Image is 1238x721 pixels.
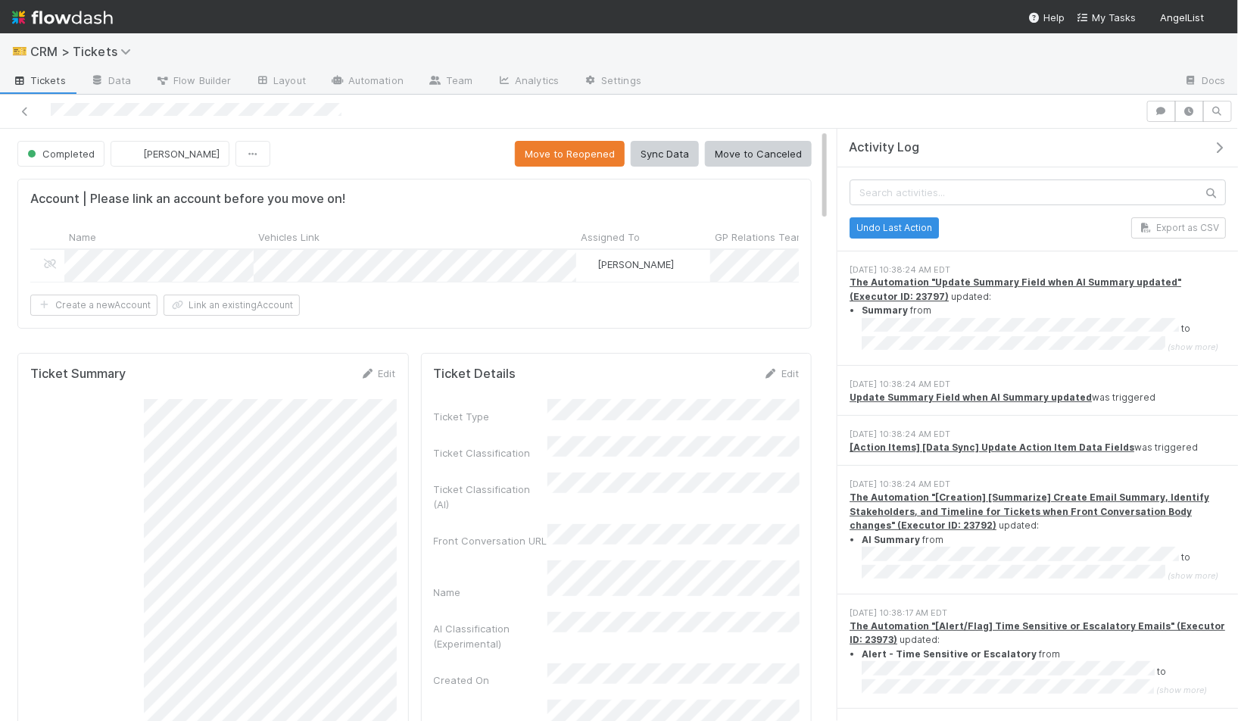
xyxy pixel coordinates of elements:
[155,73,231,88] span: Flow Builder
[1077,10,1137,25] a: My Tasks
[850,620,1226,698] div: updated:
[434,585,547,600] div: Name
[12,45,27,58] span: 🎫
[705,141,812,167] button: Move to Canceled
[78,70,143,94] a: Data
[850,378,1226,391] div: [DATE] 10:38:24 AM EDT
[17,141,104,167] button: Completed
[434,621,547,651] div: AI Classification (Experimental)
[850,491,1226,583] div: updated:
[1211,11,1226,26] img: avatar_7e1c67d1-c55a-4d71-9394-c171c6adeb61.png
[434,367,516,382] h5: Ticket Details
[416,70,485,94] a: Team
[849,140,919,155] span: Activity Log
[850,492,1209,531] a: The Automation "[Creation] [Summarize] Create Email Summary, Identify Stakeholders, and Timeline ...
[1161,11,1205,23] span: AngelList
[1028,10,1065,25] div: Help
[862,648,1226,698] summary: Alert - Time Sensitive or Escalatory from to (show more)
[318,70,416,94] a: Automation
[850,442,1134,453] a: [Action Items] [Data Sync] Update Action Item Data Fields
[581,229,640,245] span: Assigned To
[123,146,139,161] img: avatar_60e5bba5-e4c9-4ca2-8b5c-d649d5645218.png
[69,229,96,245] span: Name
[571,70,653,94] a: Settings
[24,148,95,160] span: Completed
[862,648,1037,660] strong: Alert - Time Sensitive or Escalatory
[850,441,1226,454] div: was triggered
[850,179,1226,205] input: Search activities...
[30,192,345,207] h5: Account | Please link an account before you move on!
[715,229,805,245] span: GP Relations Team
[258,229,320,245] span: Vehicles Link
[850,276,1226,354] div: updated:
[850,428,1226,441] div: [DATE] 10:38:24 AM EDT
[434,445,547,460] div: Ticket Classification
[434,482,547,512] div: Ticket Classification (AI)
[1077,11,1137,23] span: My Tasks
[30,367,126,382] h5: Ticket Summary
[1168,342,1218,352] span: (show more)
[763,367,799,379] a: Edit
[434,409,547,424] div: Ticket Type
[485,70,571,94] a: Analytics
[1156,685,1207,696] span: (show more)
[12,73,66,88] span: Tickets
[850,620,1225,645] a: The Automation "[Alert/Flag] Time Sensitive or Escalatory Emails" (Executor ID: 23973)
[434,533,547,548] div: Front Conversation URL
[850,478,1226,491] div: [DATE] 10:38:24 AM EDT
[631,141,699,167] button: Sync Data
[30,44,139,59] span: CRM > Tickets
[360,367,396,379] a: Edit
[862,534,920,545] strong: AI Summary
[862,304,1226,354] summary: Summary from to (show more)
[143,148,220,160] span: [PERSON_NAME]
[243,70,318,94] a: Layout
[862,533,1226,583] summary: AI Summary from to (show more)
[597,258,674,270] span: [PERSON_NAME]
[1168,570,1218,581] span: (show more)
[862,304,908,316] strong: Summary
[434,673,547,688] div: Created On
[164,295,300,316] button: Link an existingAccount
[143,70,243,94] a: Flow Builder
[30,295,157,316] button: Create a newAccount
[515,141,625,167] button: Move to Reopened
[850,392,1092,403] a: Update Summary Field when AI Summary updated
[111,141,229,167] button: [PERSON_NAME]
[1172,70,1238,94] a: Docs
[850,264,1226,276] div: [DATE] 10:38:24 AM EDT
[850,217,939,239] button: Undo Last Action
[583,258,595,270] img: avatar_60e5bba5-e4c9-4ca2-8b5c-d649d5645218.png
[1131,217,1226,239] button: Export as CSV
[12,5,113,30] img: logo-inverted-e16ddd16eac7371096b0.svg
[850,276,1181,301] a: The Automation "Update Summary Field when AI Summary updated" (Executor ID: 23797)
[582,257,674,272] div: [PERSON_NAME]
[850,607,1226,620] div: [DATE] 10:38:17 AM EDT
[850,391,1226,404] div: was triggered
